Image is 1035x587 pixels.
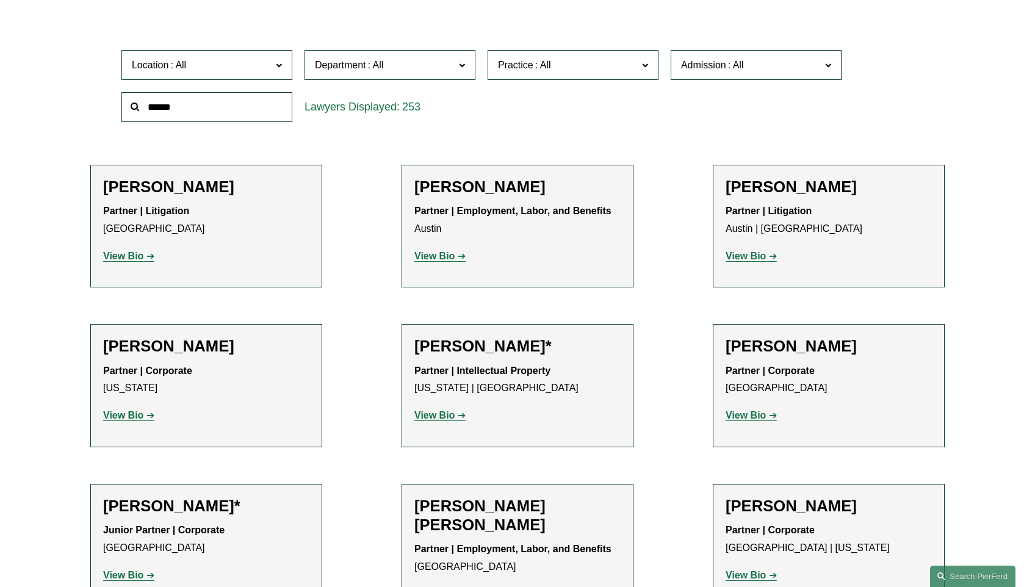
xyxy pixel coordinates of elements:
p: Austin [414,203,621,238]
h2: [PERSON_NAME] [726,497,932,516]
strong: Partner | Litigation [103,206,189,216]
p: Austin | [GEOGRAPHIC_DATA] [726,203,932,238]
a: View Bio [414,251,466,261]
h2: [PERSON_NAME]* [103,497,309,516]
strong: Partner | Employment, Labor, and Benefits [414,206,611,216]
h2: [PERSON_NAME]* [414,337,621,356]
h2: [PERSON_NAME] [103,178,309,196]
strong: View Bio [726,410,766,420]
p: [GEOGRAPHIC_DATA] [726,362,932,398]
span: 253 [402,101,420,113]
strong: Partner | Intellectual Property [414,366,550,376]
strong: View Bio [414,251,455,261]
p: [GEOGRAPHIC_DATA] [103,522,309,557]
a: View Bio [414,410,466,420]
strong: Junior Partner | Corporate [103,525,225,535]
p: [GEOGRAPHIC_DATA] [414,541,621,576]
strong: View Bio [414,410,455,420]
h2: [PERSON_NAME] [414,178,621,196]
a: Search this site [930,566,1015,587]
p: [US_STATE] [103,362,309,398]
strong: View Bio [103,251,143,261]
a: View Bio [103,410,154,420]
strong: Partner | Corporate [726,525,815,535]
strong: Partner | Corporate [103,366,192,376]
strong: View Bio [726,570,766,580]
span: Admission [681,60,726,70]
strong: Partner | Employment, Labor, and Benefits [414,544,611,554]
strong: Partner | Litigation [726,206,812,216]
span: Department [315,60,366,70]
strong: View Bio [103,410,143,420]
p: [US_STATE] | [GEOGRAPHIC_DATA] [414,362,621,398]
strong: View Bio [103,570,143,580]
a: View Bio [726,570,777,580]
h2: [PERSON_NAME] [PERSON_NAME] [414,497,621,535]
a: View Bio [103,570,154,580]
span: Practice [498,60,533,70]
h2: [PERSON_NAME] [103,337,309,356]
h2: [PERSON_NAME] [726,178,932,196]
a: View Bio [726,251,777,261]
h2: [PERSON_NAME] [726,337,932,356]
a: View Bio [726,410,777,420]
strong: Partner | Corporate [726,366,815,376]
p: [GEOGRAPHIC_DATA] [103,203,309,238]
strong: View Bio [726,251,766,261]
p: [GEOGRAPHIC_DATA] | [US_STATE] [726,522,932,557]
span: Location [132,60,169,70]
a: View Bio [103,251,154,261]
